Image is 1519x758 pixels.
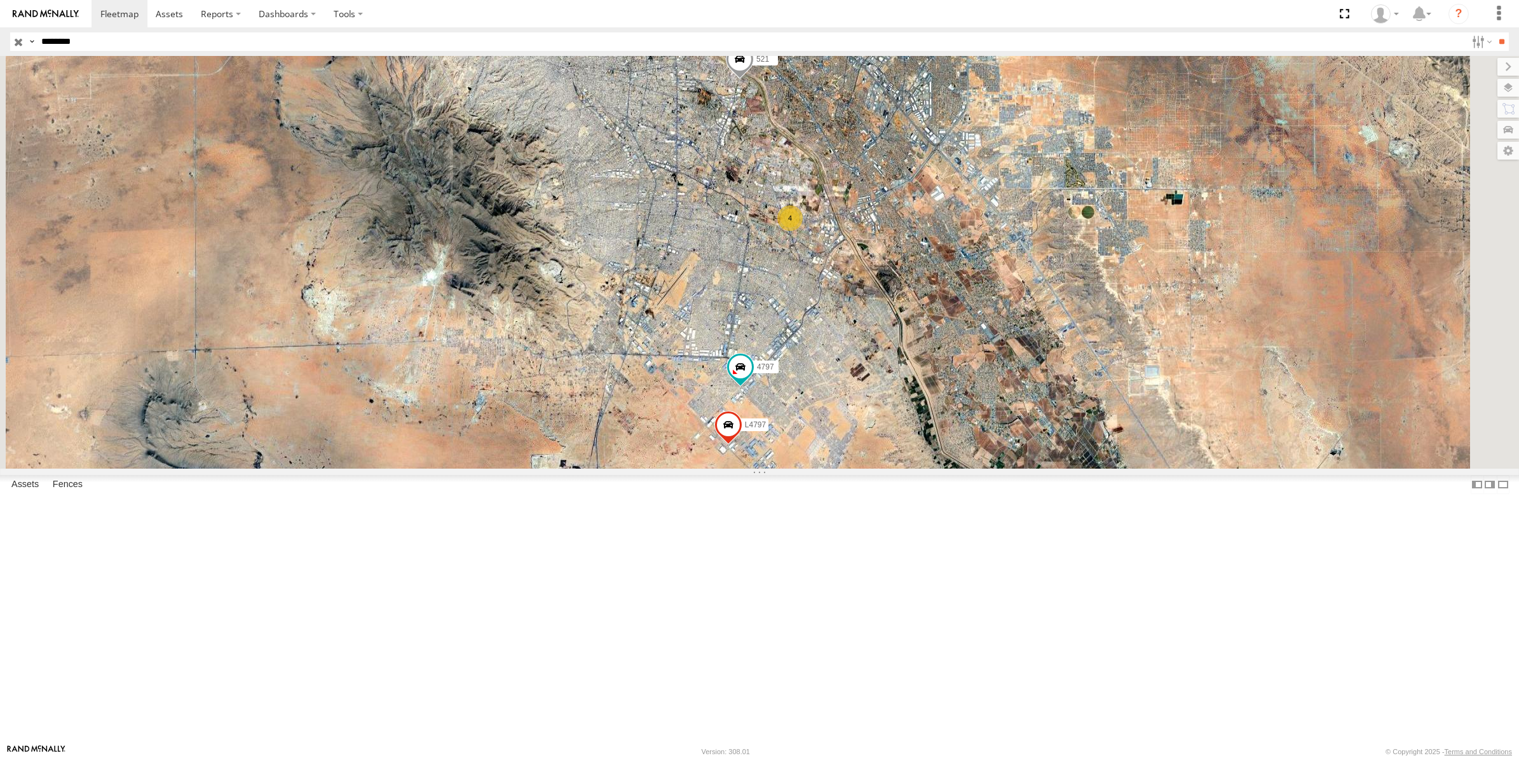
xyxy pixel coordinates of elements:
[1386,748,1512,755] div: © Copyright 2025 -
[27,32,37,51] label: Search Query
[745,420,766,429] span: L4797
[756,55,769,64] span: 521
[702,748,750,755] div: Version: 308.01
[777,205,803,231] div: 4
[5,476,45,493] label: Assets
[1471,475,1483,493] label: Dock Summary Table to the Left
[1497,142,1519,160] label: Map Settings
[757,362,774,371] span: 4797
[7,745,65,758] a: Visit our Website
[13,10,79,18] img: rand-logo.svg
[1483,475,1496,493] label: Dock Summary Table to the Right
[1497,475,1509,493] label: Hide Summary Table
[1445,748,1512,755] a: Terms and Conditions
[46,476,89,493] label: Fences
[1366,4,1403,24] div: Roberto Garcia
[1448,4,1469,24] i: ?
[1467,32,1494,51] label: Search Filter Options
